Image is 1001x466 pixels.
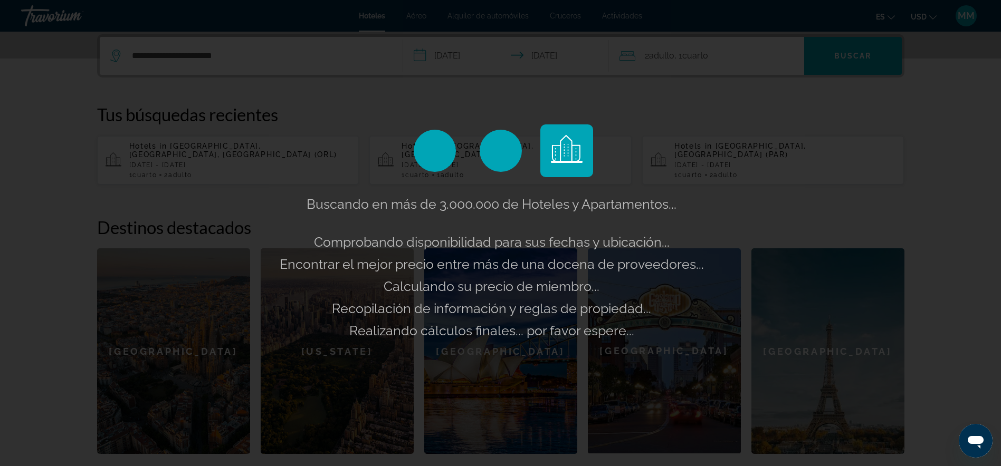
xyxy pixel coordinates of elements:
span: Realizando cálculos finales... por favor espere... [349,323,634,338]
span: Recopilación de información y reglas de propiedad... [332,300,651,316]
span: Buscando en más de 3.000.000 de Hoteles y Apartamentos... [307,196,676,212]
span: Calculando su precio de miembro... [384,278,599,294]
iframe: Button to launch messaging window [959,424,993,458]
span: Encontrar el mejor precio entre más de una docena de proveedores... [280,256,704,272]
span: Comprobando disponibilidad para sus fechas y ubicación... [314,234,670,250]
